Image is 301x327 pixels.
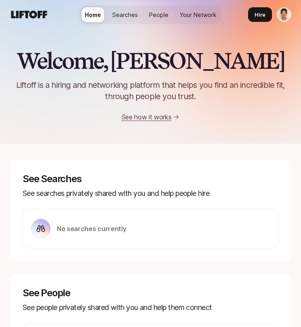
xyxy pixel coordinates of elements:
[112,11,138,19] span: Searches
[277,7,291,22] button: Jeremy Chen
[248,7,272,22] button: Hire
[23,287,278,299] p: See People
[255,11,265,19] span: Hire
[23,302,278,313] p: See people privately shared with you and help them connect
[149,11,168,19] span: People
[146,7,172,22] a: People
[122,113,172,121] a: See how it works
[109,7,141,22] a: Searches
[57,223,126,234] p: No searches currently
[85,11,101,19] span: Home
[23,173,278,185] p: See Searches
[82,7,104,22] a: Home
[23,188,278,199] p: See searches privately shared with you and help people hire
[180,11,217,19] span: Your Network
[177,7,220,22] a: Your Network
[6,79,295,102] p: Liftoff is a hiring and networking platform that helps you find an incredible fit, through people...
[277,8,291,21] img: Jeremy Chen
[17,49,284,73] h2: Welcome, [PERSON_NAME]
